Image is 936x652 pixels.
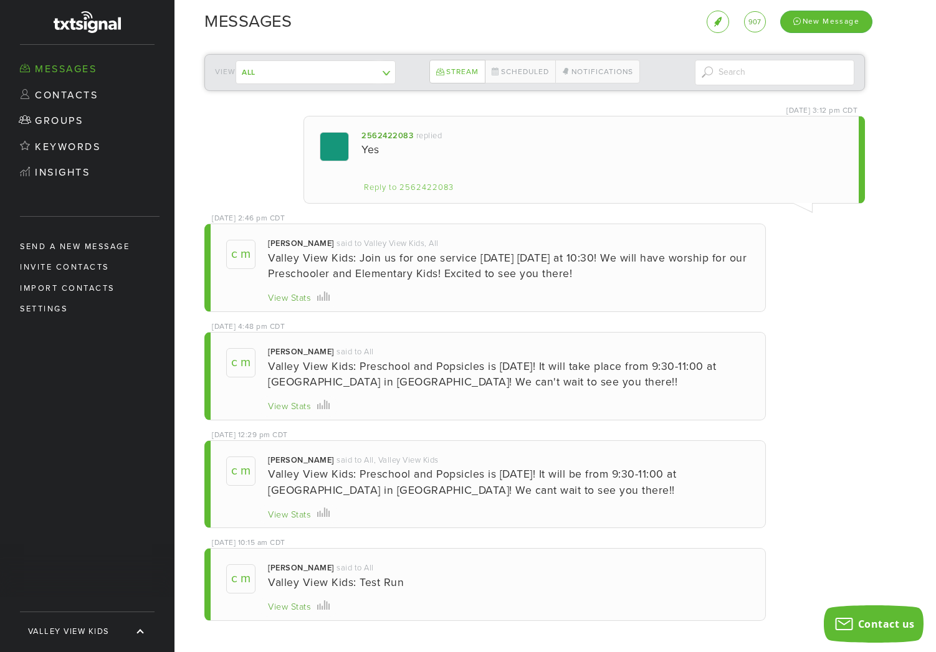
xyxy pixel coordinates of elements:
[226,564,255,593] span: C M
[268,250,750,281] div: Valley View Kids: Join us for one service [DATE] [DATE] at 10:30! We will have worship for our Pr...
[780,15,872,27] a: New Message
[212,430,288,440] div: [DATE] 12:29 pm CDT
[268,455,334,466] div: [PERSON_NAME]
[268,601,311,614] div: View Stats
[268,509,311,522] div: View Stats
[748,18,761,26] span: 907
[361,131,413,141] a: 2562422083
[212,321,285,332] div: [DATE] 4:48 pm CDT
[268,466,750,498] div: Valley View Kids: Preschool and Popsicles is [DATE]! It will be from 9:30-11:00 at [GEOGRAPHIC_DA...
[337,346,374,357] div: said to All
[337,238,439,249] div: said to Valley View Kids, All
[361,142,843,158] div: Yes
[363,181,454,194] div: Reply to 2562422083
[337,455,439,466] div: said to All, Valley View Kids
[226,348,255,377] span: C M
[695,60,855,85] input: Search
[337,562,374,574] div: said to All
[780,11,872,32] div: New Message
[416,130,442,141] div: replied
[268,359,750,390] div: Valley View Kids: Preschool and Popsicles is [DATE]! It will take place from 9:30-11:00 at [GEOGR...
[786,105,857,116] div: [DATE] 3:12 pm CDT
[361,182,456,192] a: Reply to 2562422083
[485,60,556,83] a: Scheduled
[268,292,311,305] div: View Stats
[429,60,485,83] a: Stream
[226,456,255,486] span: C M
[212,537,285,548] div: [DATE] 10:15 am CDT
[268,400,311,413] div: View Stats
[268,575,750,590] div: Valley View Kids: Test Run
[226,240,255,269] span: C M
[212,213,285,224] div: [DATE] 2:46 pm CDT
[824,605,924,643] button: Contact us
[268,346,334,357] div: [PERSON_NAME]
[215,60,375,84] div: View
[555,60,640,83] a: Notifications
[858,617,915,631] span: Contact us
[268,238,334,249] div: [PERSON_NAME]
[268,562,334,574] div: [PERSON_NAME]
